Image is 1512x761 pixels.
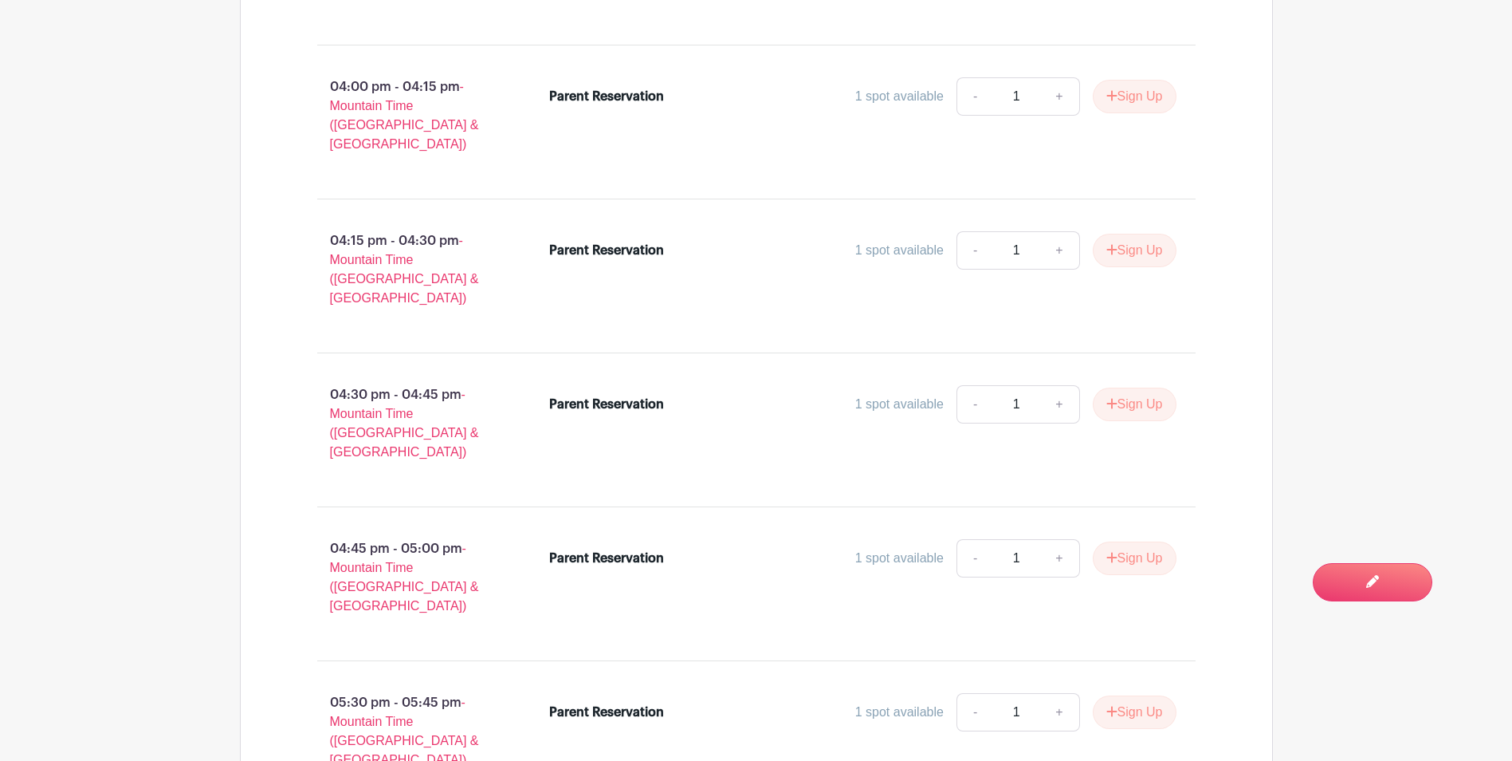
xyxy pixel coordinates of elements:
div: Parent Reservation [549,549,664,568]
p: 04:00 pm - 04:15 pm [292,71,524,160]
div: 1 spot available [855,241,944,260]
a: + [1039,231,1079,270]
p: 04:15 pm - 04:30 pm [292,225,524,314]
div: 1 spot available [855,87,944,106]
a: + [1039,385,1079,424]
a: - [956,231,993,270]
a: - [956,693,993,731]
button: Sign Up [1093,80,1176,113]
button: Sign Up [1093,696,1176,729]
a: - [956,77,993,116]
button: Sign Up [1093,234,1176,267]
span: - Mountain Time ([GEOGRAPHIC_DATA] & [GEOGRAPHIC_DATA]) [330,388,479,459]
button: Sign Up [1093,388,1176,421]
div: Parent Reservation [549,241,664,260]
span: - Mountain Time ([GEOGRAPHIC_DATA] & [GEOGRAPHIC_DATA]) [330,80,479,151]
a: + [1039,539,1079,578]
div: Parent Reservation [549,395,664,414]
a: - [956,539,993,578]
p: 04:30 pm - 04:45 pm [292,379,524,468]
div: 1 spot available [855,549,944,568]
p: 04:45 pm - 05:00 pm [292,533,524,622]
a: + [1039,693,1079,731]
div: 1 spot available [855,703,944,722]
span: - Mountain Time ([GEOGRAPHIC_DATA] & [GEOGRAPHIC_DATA]) [330,234,479,305]
div: Parent Reservation [549,87,664,106]
button: Sign Up [1093,542,1176,575]
div: Parent Reservation [549,703,664,722]
a: + [1039,77,1079,116]
a: - [956,385,993,424]
div: 1 spot available [855,395,944,414]
span: - Mountain Time ([GEOGRAPHIC_DATA] & [GEOGRAPHIC_DATA]) [330,542,479,613]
